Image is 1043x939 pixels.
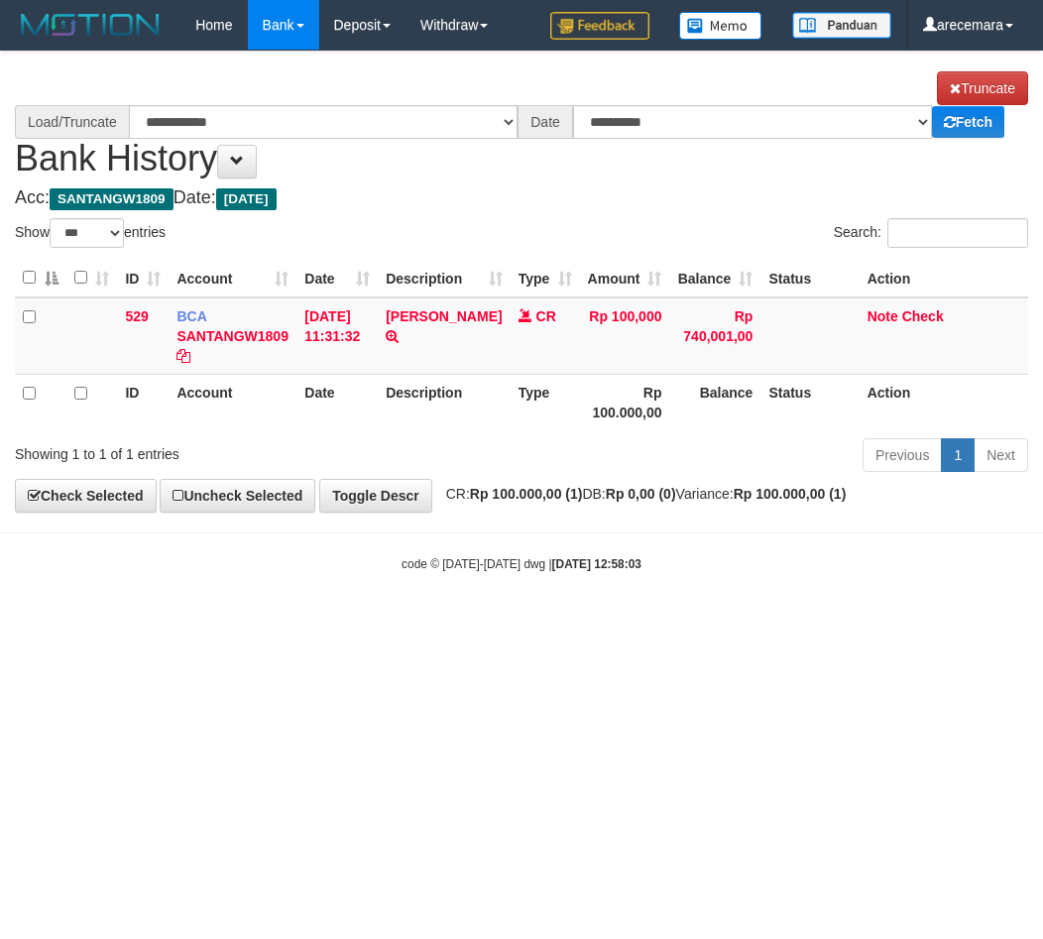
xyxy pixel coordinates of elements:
th: : activate to sort column descending [15,259,66,297]
a: Previous [863,438,942,472]
th: Account: activate to sort column ascending [169,259,296,297]
span: [DATE] [216,188,277,210]
th: Action [860,259,1028,297]
img: panduan.png [792,12,891,39]
th: : activate to sort column ascending [66,259,118,297]
th: Description: activate to sort column ascending [378,259,510,297]
th: Rp 100.000,00 [580,374,670,430]
th: Description [378,374,510,430]
h1: Bank History [15,71,1028,178]
a: Uncheck Selected [160,479,315,513]
strong: Rp 0,00 (0) [606,486,676,502]
span: CR: DB: Variance: [436,486,847,502]
th: Type: activate to sort column ascending [511,259,580,297]
span: CR [536,308,556,324]
a: Toggle Descr [319,479,432,513]
img: Feedback.jpg [550,12,649,40]
td: Rp 100,000 [580,297,670,375]
label: Search: [834,218,1028,248]
th: Balance [669,374,760,430]
div: Date [518,105,573,139]
a: Note [868,308,898,324]
strong: Rp 100.000,00 (1) [470,486,583,502]
a: Truncate [937,71,1028,105]
th: Status [760,259,859,297]
td: [DATE] 11:31:32 [296,297,378,375]
th: Amount: activate to sort column ascending [580,259,670,297]
th: Type [511,374,580,430]
div: Showing 1 to 1 of 1 entries [15,436,419,464]
th: ID [117,374,169,430]
th: Balance: activate to sort column ascending [669,259,760,297]
h4: Acc: Date: [15,188,1028,208]
a: 1 [941,438,975,472]
span: BCA [176,308,206,324]
th: Status [760,374,859,430]
img: MOTION_logo.png [15,10,166,40]
input: Search: [887,218,1028,248]
img: Button%20Memo.svg [679,12,762,40]
th: Date: activate to sort column ascending [296,259,378,297]
a: [PERSON_NAME] [386,308,502,324]
select: Showentries [50,218,124,248]
span: SANTANGW1809 [50,188,174,210]
a: Check Selected [15,479,157,513]
span: 529 [125,308,148,324]
th: Action [860,374,1028,430]
th: ID: activate to sort column ascending [117,259,169,297]
a: SANTANGW1809 [176,328,289,344]
a: Check [902,308,944,324]
div: Load/Truncate [15,105,129,139]
th: Account [169,374,296,430]
small: code © [DATE]-[DATE] dwg | [402,557,641,571]
a: Next [974,438,1028,472]
strong: Rp 100.000,00 (1) [734,486,847,502]
th: Date [296,374,378,430]
label: Show entries [15,218,166,248]
a: Fetch [932,106,1004,138]
td: Rp 740,001,00 [669,297,760,375]
strong: [DATE] 12:58:03 [552,557,641,571]
a: Copy SANTANGW1809 to clipboard [176,348,190,364]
